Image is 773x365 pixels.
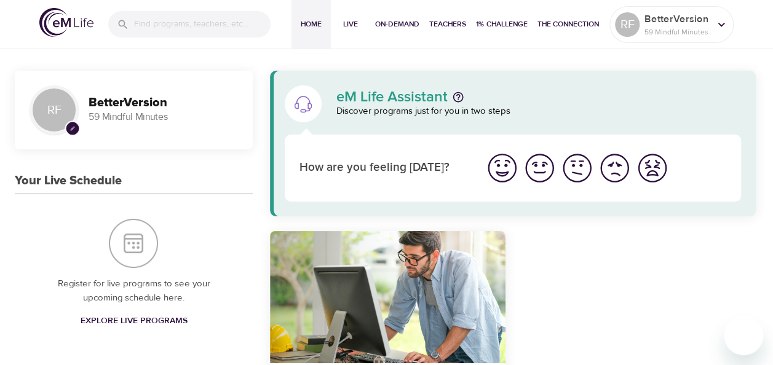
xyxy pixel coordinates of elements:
button: I'm feeling great [483,149,521,187]
img: good [523,151,557,185]
h3: Your Live Schedule [15,174,122,188]
span: The Connection [537,18,599,31]
img: great [485,151,519,185]
p: BetterVersion [644,12,710,26]
a: Explore Live Programs [75,310,192,332]
img: logo [39,8,93,37]
img: Your Live Schedule [109,219,158,268]
p: How are you feeling [DATE]? [299,159,469,177]
p: Discover programs just for you in two steps [336,104,741,119]
p: 59 Mindful Minutes [89,110,238,124]
p: eM Life Assistant [336,90,448,104]
img: ok [560,151,594,185]
iframe: Button to launch messaging window [724,316,763,355]
button: I'm feeling good [521,149,558,187]
div: RF [615,12,640,37]
p: Register for live programs to see your upcoming schedule here. [39,277,228,305]
input: Find programs, teachers, etc... [134,11,271,37]
span: 1% Challenge [476,18,528,31]
button: Ten Short Everyday Mindfulness Practices [270,231,505,363]
button: I'm feeling worst [633,149,671,187]
p: 59 Mindful Minutes [644,26,710,37]
img: eM Life Assistant [293,94,313,114]
span: On-Demand [375,18,419,31]
span: Live [336,18,365,31]
span: Home [296,18,326,31]
img: worst [635,151,669,185]
button: I'm feeling ok [558,149,596,187]
img: bad [598,151,632,185]
button: I'm feeling bad [596,149,633,187]
span: Teachers [429,18,466,31]
div: RF [30,85,79,135]
span: Explore Live Programs [80,313,187,329]
h3: BetterVersion [89,96,238,110]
